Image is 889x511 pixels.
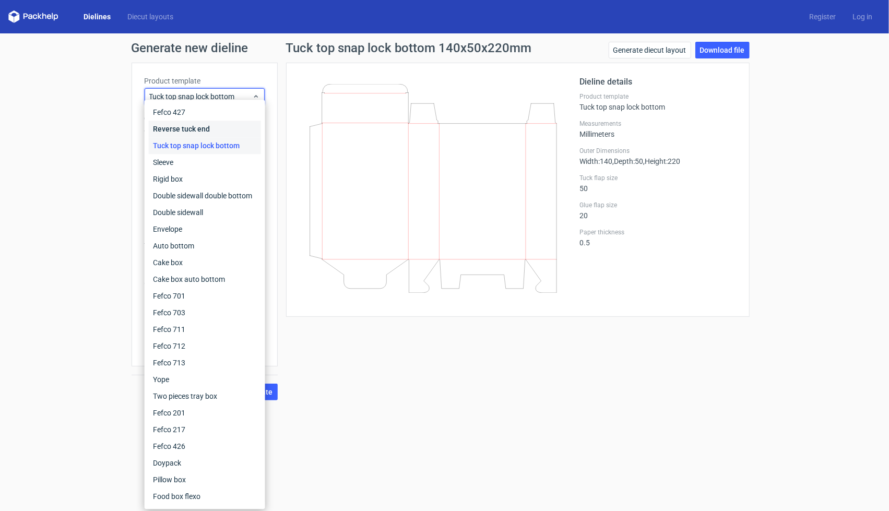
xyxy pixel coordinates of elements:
[132,42,758,54] h1: Generate new dieline
[580,92,737,101] label: Product template
[149,204,261,221] div: Double sidewall
[149,455,261,471] div: Doypack
[580,174,737,182] label: Tuck flap size
[580,120,737,138] div: Millimeters
[149,104,261,121] div: Fefco 427
[149,388,261,405] div: Two pieces tray box
[580,120,737,128] label: Measurements
[580,201,737,220] div: 20
[149,171,261,187] div: Rigid box
[149,321,261,338] div: Fefco 711
[149,154,261,171] div: Sleeve
[695,42,750,58] a: Download file
[844,11,881,22] a: Log in
[644,157,681,165] span: , Height : 220
[75,11,119,22] a: Dielines
[580,228,737,236] label: Paper thickness
[149,121,261,137] div: Reverse tuck end
[149,237,261,254] div: Auto bottom
[149,354,261,371] div: Fefco 713
[580,228,737,247] div: 0.5
[149,488,261,505] div: Food box flexo
[149,271,261,288] div: Cake box auto bottom
[149,471,261,488] div: Pillow box
[580,147,737,155] label: Outer Dimensions
[149,338,261,354] div: Fefco 712
[580,201,737,209] label: Glue flap size
[119,11,182,22] a: Diecut layouts
[580,92,737,111] div: Tuck top snap lock bottom
[580,174,737,193] div: 50
[149,421,261,438] div: Fefco 217
[580,157,613,165] span: Width : 140
[149,137,261,154] div: Tuck top snap lock bottom
[613,157,644,165] span: , Depth : 50
[149,254,261,271] div: Cake box
[145,76,265,86] label: Product template
[149,371,261,388] div: Yope
[286,42,532,54] h1: Tuck top snap lock bottom 140x50x220mm
[149,187,261,204] div: Double sidewall double bottom
[580,76,737,88] h2: Dieline details
[609,42,691,58] a: Generate diecut layout
[149,91,252,102] span: Tuck top snap lock bottom
[149,405,261,421] div: Fefco 201
[149,288,261,304] div: Fefco 701
[149,438,261,455] div: Fefco 426
[801,11,844,22] a: Register
[149,304,261,321] div: Fefco 703
[149,221,261,237] div: Envelope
